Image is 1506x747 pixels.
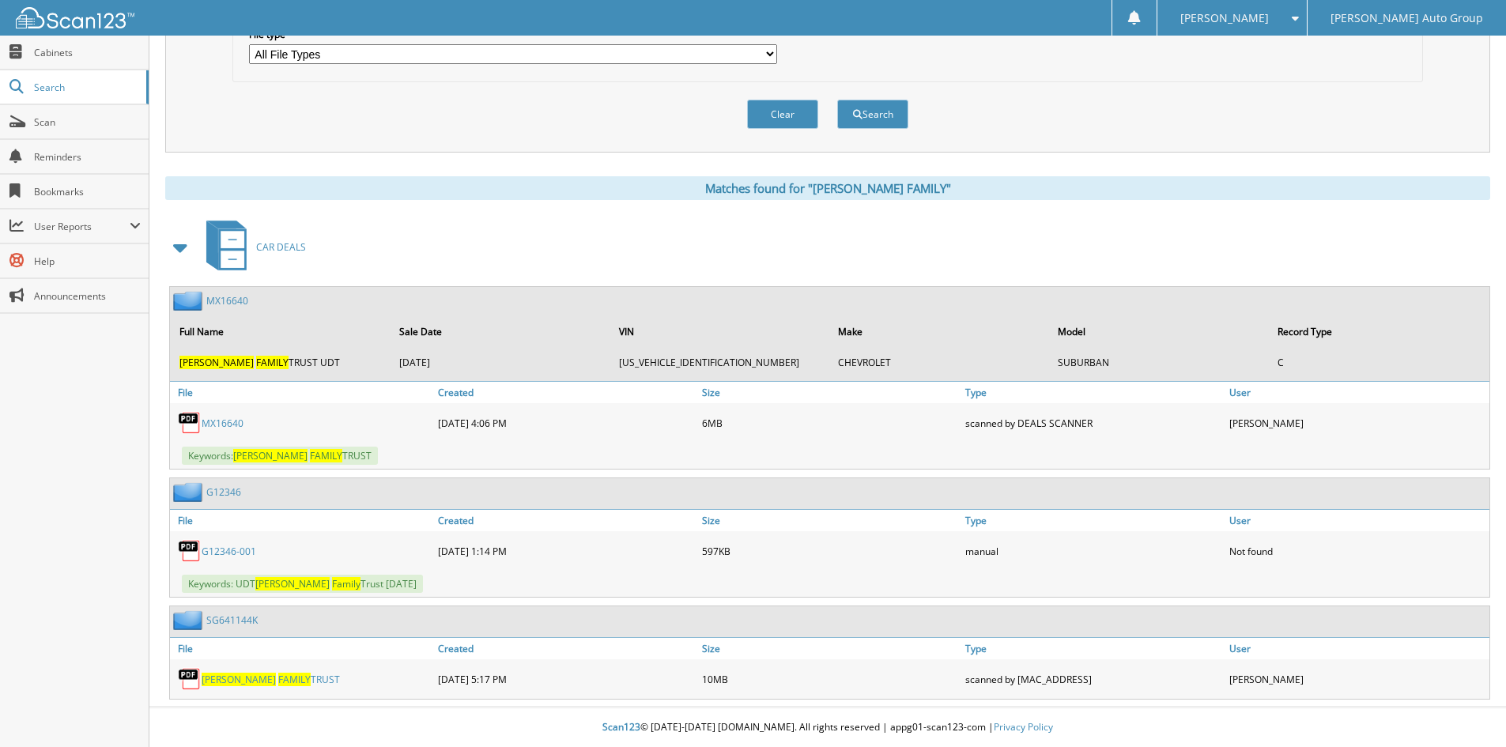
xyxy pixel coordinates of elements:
a: Created [434,510,698,531]
span: Bookmarks [34,185,141,198]
button: Search [837,100,908,129]
img: scan123-logo-white.svg [16,7,134,28]
span: [PERSON_NAME] [233,449,308,462]
div: scanned by [MAC_ADDRESS] [961,663,1225,695]
a: Type [961,510,1225,531]
a: MX16640 [206,294,248,307]
a: File [170,638,434,659]
span: [PERSON_NAME] Auto Group [1330,13,1483,23]
span: FAMILY [310,449,342,462]
span: Scan123 [602,720,640,734]
span: [PERSON_NAME] [255,577,330,590]
img: folder2.png [173,291,206,311]
span: Family [332,577,360,590]
span: Help [34,255,141,268]
a: Type [961,638,1225,659]
td: CHEVROLET [830,349,1048,375]
a: File [170,510,434,531]
a: CAR DEALS [197,216,306,278]
a: Size [698,510,962,531]
th: Make [830,315,1048,348]
th: Sale Date [391,315,610,348]
a: SG641144K [206,613,258,627]
div: Matches found for "[PERSON_NAME] FAMILY" [165,176,1490,200]
a: [PERSON_NAME] FAMILYTRUST [202,673,340,686]
div: [PERSON_NAME] [1225,407,1489,439]
a: File [170,382,434,403]
a: Privacy Policy [994,720,1053,734]
a: Size [698,382,962,403]
span: Keywords: UDT Trust [DATE] [182,575,423,593]
a: Created [434,638,698,659]
div: scanned by DEALS SCANNER [961,407,1225,439]
div: © [DATE]-[DATE] [DOMAIN_NAME]. All rights reserved | appg01-scan123-com | [149,708,1506,747]
div: [PERSON_NAME] [1225,663,1489,695]
td: [US_VEHICLE_IDENTIFICATION_NUMBER] [611,349,829,375]
div: [DATE] 1:14 PM [434,535,698,567]
a: Created [434,382,698,403]
img: PDF.png [178,539,202,563]
a: User [1225,382,1489,403]
td: SUBURBAN [1050,349,1268,375]
th: Record Type [1270,315,1488,348]
span: User Reports [34,220,130,233]
span: FAMILY [278,673,311,686]
div: [DATE] 5:17 PM [434,663,698,695]
th: Full Name [172,315,390,348]
iframe: Chat Widget [1427,671,1506,747]
div: Not found [1225,535,1489,567]
div: 6MB [698,407,962,439]
td: [DATE] [391,349,610,375]
div: 10MB [698,663,962,695]
a: User [1225,638,1489,659]
span: Search [34,81,138,94]
a: MX16640 [202,417,243,430]
span: Reminders [34,150,141,164]
a: G12346 [206,485,241,499]
img: folder2.png [173,610,206,630]
img: PDF.png [178,411,202,435]
img: folder2.png [173,482,206,502]
th: Model [1050,315,1268,348]
div: manual [961,535,1225,567]
a: G12346-001 [202,545,256,558]
span: [PERSON_NAME] [1180,13,1269,23]
span: [PERSON_NAME] [179,356,254,369]
span: Announcements [34,289,141,303]
td: C [1270,349,1488,375]
a: Size [698,638,962,659]
div: [DATE] 4:06 PM [434,407,698,439]
span: Scan [34,115,141,129]
a: Type [961,382,1225,403]
span: Cabinets [34,46,141,59]
img: PDF.png [178,667,202,691]
a: User [1225,510,1489,531]
td: TRUST UDT [172,349,390,375]
span: CAR DEALS [256,240,306,254]
span: Keywords: TRUST [182,447,378,465]
span: [PERSON_NAME] [202,673,276,686]
button: Clear [747,100,818,129]
span: FAMILY [256,356,289,369]
th: VIN [611,315,829,348]
div: 597KB [698,535,962,567]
